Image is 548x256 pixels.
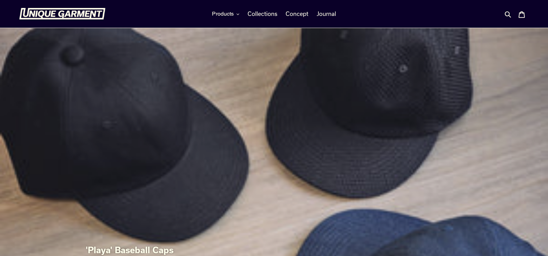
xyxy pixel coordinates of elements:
[248,10,277,17] span: Collections
[313,9,340,19] a: Journal
[317,10,336,17] span: Journal
[208,9,243,19] button: Products
[244,9,281,19] a: Collections
[282,9,312,19] a: Concept
[286,10,308,17] span: Concept
[19,8,105,20] img: Unique Garment
[86,245,174,255] span: 'Playa' Baseball Caps
[212,10,234,17] span: Products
